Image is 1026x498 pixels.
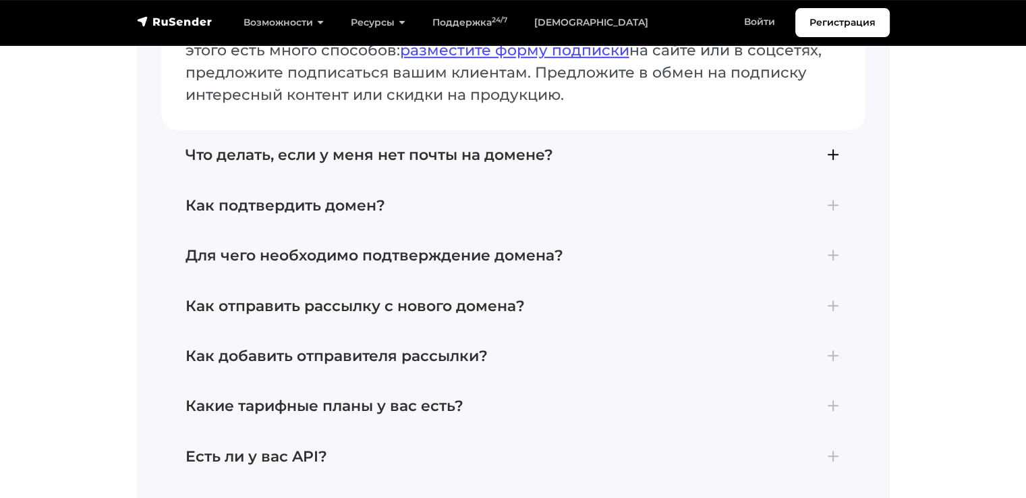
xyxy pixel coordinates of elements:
[521,9,662,36] a: [DEMOGRAPHIC_DATA]
[337,9,419,36] a: Ресурсы
[230,9,337,36] a: Возможности
[186,348,841,365] h4: Как добавить отправителя рассылки?
[186,298,841,315] h4: Как отправить рассылку с нового домена?
[186,146,841,164] h4: Что делать, если у меня нет почты на домене?
[419,9,521,36] a: Поддержка24/7
[731,8,789,36] a: Войти
[186,397,841,415] h4: Какие тарифные планы у вас есть?
[137,15,212,28] img: RuSender
[492,16,507,24] sup: 24/7
[186,448,841,466] h4: Есть ли у вас API?
[400,41,629,59] a: разместите форму подписки
[186,247,841,265] h4: Для чего необходимо подтверждение домена?
[186,197,841,215] h4: Как подтвердить домен?
[795,8,890,37] a: Регистрация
